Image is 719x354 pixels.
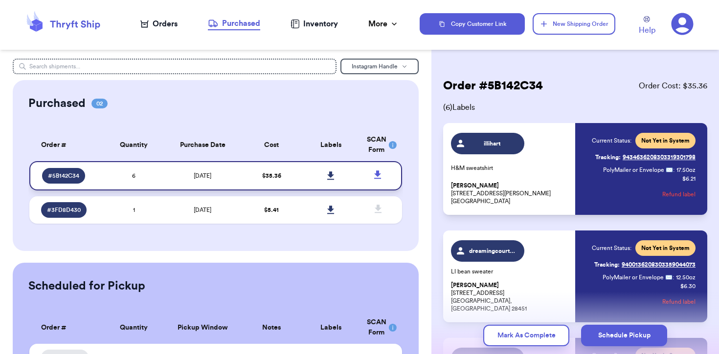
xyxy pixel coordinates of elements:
span: PolyMailer or Envelope ✉️ [603,274,673,280]
span: ( 6 ) Labels [443,102,707,113]
div: Purchased [208,18,260,29]
span: [PERSON_NAME] [451,282,499,289]
span: [PERSON_NAME] [451,182,499,189]
span: # 3FD8D430 [47,206,81,214]
span: : [673,273,674,281]
span: Not Yet in System [641,137,690,145]
a: Tracking:9400136208303359044073 [594,257,696,272]
p: $ 6.21 [682,175,696,183]
button: New Shipping Order [533,13,615,35]
span: Help [639,24,655,36]
button: Copy Customer Link [420,13,525,35]
a: Tracking:9434636208303319301798 [595,149,696,165]
th: Pickup Window [163,312,242,344]
p: Ll bean sweater [451,268,569,275]
span: $ 35.36 [262,173,281,179]
span: 1 [133,207,135,213]
div: SCAN Form [367,135,390,155]
div: SCAN Form [367,317,390,338]
span: 02 [91,99,108,108]
div: More [368,18,399,30]
span: illihart [469,140,516,147]
button: Refund label [662,291,696,312]
span: [DATE] [194,207,211,213]
th: Quantity [104,312,164,344]
span: Current Status: [592,244,631,252]
span: PolyMailer or Envelope ✉️ [603,167,673,173]
h2: Purchased [28,96,86,111]
th: Purchase Date [163,129,242,161]
a: Help [639,16,655,36]
span: 6 [132,173,135,179]
span: # 5B142C34 [48,172,79,180]
a: Inventory [291,18,338,30]
th: Order # [29,129,104,161]
a: Orders [140,18,178,30]
th: Cost [242,129,301,161]
span: [DATE] [194,173,211,179]
button: Instagram Handle [340,59,419,74]
span: Instagram Handle [352,63,398,69]
p: [STREET_ADDRESS][PERSON_NAME] [GEOGRAPHIC_DATA] [451,182,569,205]
span: Current Status: [592,137,631,145]
input: Search shipments... [13,59,336,74]
p: H&M sweatshirt [451,164,569,172]
span: : [673,166,674,174]
span: 17.50 oz [676,166,696,174]
h2: Scheduled for Pickup [28,278,145,294]
button: Schedule Pickup [581,325,667,346]
h2: Order # 5B142C34 [443,78,543,94]
th: Quantity [104,129,164,161]
p: $ 6.30 [680,282,696,290]
span: Order Cost: $ 35.36 [639,80,707,92]
span: Not Yet in System [641,244,690,252]
th: Notes [242,312,301,344]
p: [STREET_ADDRESS] [GEOGRAPHIC_DATA], [GEOGRAPHIC_DATA] 28451 [451,281,569,312]
th: Labels [301,312,361,344]
th: Order # [29,312,104,344]
button: Refund label [662,184,696,205]
th: Labels [301,129,361,161]
a: Purchased [208,18,260,30]
span: Tracking: [595,153,621,161]
span: dreamingcourtneyb [469,247,516,255]
span: 12.50 oz [676,273,696,281]
span: $ 5.41 [264,207,279,213]
span: Tracking: [594,261,620,269]
button: Mark As Complete [483,325,569,346]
